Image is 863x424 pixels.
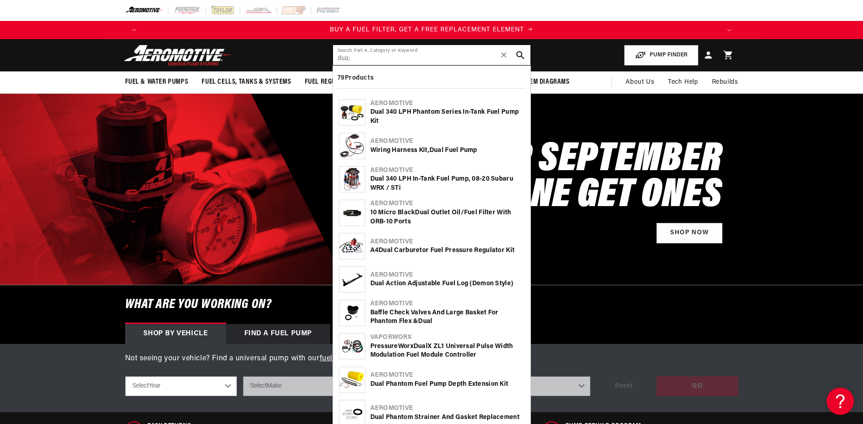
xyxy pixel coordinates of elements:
[125,376,237,396] select: Year
[339,338,365,355] img: PressureWorx DualX ZL1 Universal Pulse Width Modulation Fuel Module Controller
[195,71,298,93] summary: Fuel Cells, Tanks & Systems
[624,45,698,66] button: PUMP FINDER
[370,342,525,360] div: PressureWorx lX ZL1 Universal Pulse Width Modulation Fuel Module Controller
[415,209,427,216] b: Dua
[370,333,525,342] div: VaporWorx
[320,355,377,362] a: fuel pump finder
[370,108,525,126] div: l 340 LPH Phantom Series In-Tank Fuel Pump Kit
[333,45,530,65] input: Search by Part Number, Category or Keyword
[305,77,358,87] span: Fuel Regulators
[339,167,365,192] img: Dual 340 LPH In-Tank Fuel Pump, 08-20 Subaru WRX / STi
[339,133,365,159] img: Wiring Harness Kit, Dual Fuel Pump
[370,237,525,247] div: Aeromotive
[125,324,226,344] div: Shop by vehicle
[370,137,525,146] div: Aeromotive
[370,371,525,380] div: Aeromotive
[298,71,365,93] summary: Fuel Regulators
[661,71,705,93] summary: Tech Help
[370,414,383,421] b: Dua
[429,147,442,154] b: Dua
[619,71,661,93] a: About Us
[370,99,525,108] div: Aeromotive
[370,176,383,182] b: Dua
[125,353,738,365] p: Not seeing your vehicle? Find a universal pump with our
[243,376,355,396] select: Make
[339,371,365,389] img: Dual Phantom Fuel Pump Depth Extension Kit
[712,77,738,87] span: Rebuilds
[339,204,365,222] img: 10 Micro Black Dual Outlet Oil/Fuel Filter with ORB-10 Ports
[370,166,525,175] div: Aeromotive
[102,21,761,39] slideshow-component: Translation missing: en.sections.announcements.announcement_bar
[339,404,365,422] img: Dual Phantom Strainer and Gasket Replacement
[370,175,525,192] div: l 340 LPH In-Tank Fuel Pump, 08-20 Subaru WRX / STi
[125,21,143,39] button: Translation missing: en.sections.announcements.previous_announcement
[339,271,365,288] img: Dual Action Adjustable Fuel Log (Demon Style)
[626,79,654,86] span: About Us
[118,71,195,93] summary: Fuel & Water Pumps
[370,208,525,226] div: 10 Micro Black l Outlet Oil/Fuel Filter with ORB-10 Ports
[370,146,525,155] div: Wiring Harness Kit, l Fuel Pump
[414,343,426,350] b: Dua
[500,48,508,62] span: ✕
[370,308,525,326] div: Baffle Check Valves and Large Basket for Phantom Flex & l
[442,142,722,214] h2: SHOP SEPTEMBER BUY ONE GET ONES
[102,285,761,324] h6: What are you working on?
[143,25,720,35] div: 2 of 4
[479,376,590,396] select: Engine
[370,199,525,208] div: Aeromotive
[202,77,291,87] span: Fuel Cells, Tanks & Systems
[370,109,383,116] b: Dua
[370,279,525,288] div: l Action Adjustable Fuel Log (Demon Style)
[143,25,720,35] a: BUY A FUEL FILTER, GET A FREE REPLACEMENT ELEMENT
[509,71,576,93] summary: System Diagrams
[339,237,365,255] img: A4 Dual Carburetor Fuel Pressure Regulator Kit
[370,380,525,389] div: l Phantom Fuel Pump Depth Extension Kit
[668,77,698,87] span: Tech Help
[226,324,331,344] div: Find a Fuel Pump
[510,45,530,65] button: search button
[330,26,524,33] span: BUY A FUEL FILTER, GET A FREE REPLACEMENT ELEMENT
[370,280,383,287] b: Dua
[705,71,745,93] summary: Rebuilds
[370,381,383,388] b: Dua
[370,246,525,255] div: A4 l Carburetor Fuel Pressure Regulator Kit
[370,413,525,422] div: l Phantom Strainer and Gasket Replacement
[418,318,430,325] b: Dua
[125,77,188,87] span: Fuel & Water Pumps
[370,271,525,280] div: Aeromotive
[379,247,391,254] b: Dua
[370,299,525,308] div: Aeromotive
[338,75,374,81] b: 79 Products
[516,77,570,87] span: System Diagrams
[656,223,722,243] a: Shop Now
[121,45,235,66] img: Aeromotive
[370,404,525,413] div: Aeromotive
[720,21,738,39] button: Translation missing: en.sections.announcements.next_announcement
[143,25,720,35] div: Announcement
[339,104,365,121] img: Dual 340 LPH Phantom Series In-Tank Fuel Pump Kit
[339,304,365,322] img: Baffle Check Valves and Large Basket for Phantom Flex & Dual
